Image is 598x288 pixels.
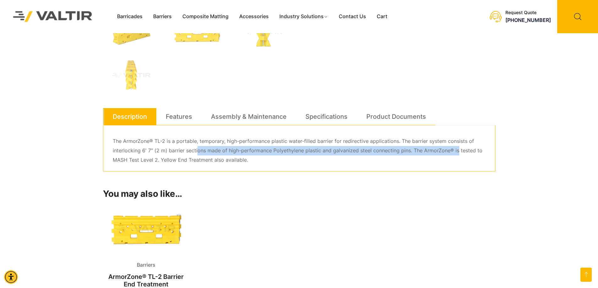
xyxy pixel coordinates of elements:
[113,137,486,165] p: The ArmorZone® TL-2 is a portable, temporary, high-performance plastic water-filled barrier for r...
[103,203,190,255] img: A bright yellow plastic component with various holes and cutouts, likely used in machinery or equ...
[274,12,333,21] a: Industry Solutions
[113,108,147,125] a: Description
[505,10,551,15] div: Request Quote
[234,12,274,21] a: Accessories
[103,59,159,92] img: A stack of yellow interlocking traffic barriers with metal connectors for stability.
[132,260,160,270] span: Barriers
[305,108,347,125] a: Specifications
[103,189,495,199] h2: You may also like…
[580,268,592,282] a: Open this option
[333,12,371,21] a: Contact Us
[148,12,177,21] a: Barriers
[5,3,101,30] img: Valtir Rentals
[112,12,148,21] a: Barricades
[4,270,18,284] div: Accessibility Menu
[366,108,426,125] a: Product Documents
[166,108,192,125] a: Features
[211,108,287,125] a: Assembly & Maintenance
[371,12,393,21] a: Cart
[505,17,551,23] a: call (888) 496-3625
[177,12,234,21] a: Composite Matting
